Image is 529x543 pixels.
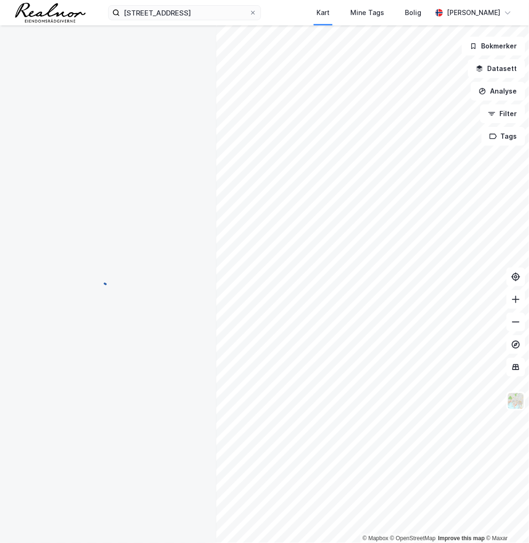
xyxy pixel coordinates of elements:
button: Tags [482,127,525,146]
img: Z [507,392,525,410]
div: Bolig [405,7,421,18]
img: spinner.a6d8c91a73a9ac5275cf975e30b51cfb.svg [101,271,116,286]
iframe: Chat Widget [482,498,529,543]
button: Filter [480,104,525,123]
a: Mapbox [363,535,388,542]
button: Analyse [471,82,525,101]
img: realnor-logo.934646d98de889bb5806.png [15,3,86,23]
div: Kart [316,7,330,18]
button: Bokmerker [462,37,525,55]
button: Datasett [468,59,525,78]
div: Mine Tags [350,7,384,18]
div: Kontrollprogram for chat [482,498,529,543]
input: Søk på adresse, matrikkel, gårdeiere, leietakere eller personer [120,6,249,20]
div: [PERSON_NAME] [447,7,500,18]
a: Improve this map [438,535,485,542]
a: OpenStreetMap [390,535,436,542]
